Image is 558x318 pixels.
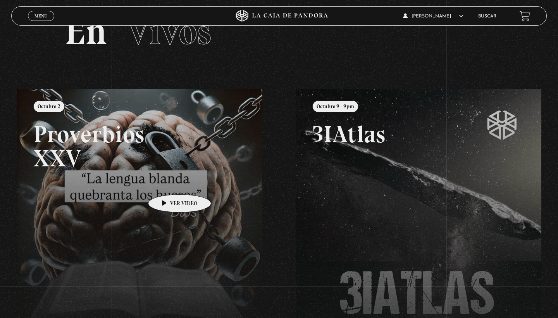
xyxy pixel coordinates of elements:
[32,20,50,26] span: Cerrar
[65,13,493,50] h2: En
[127,9,211,54] span: Vivos
[403,14,463,19] span: [PERSON_NAME]
[520,11,530,21] a: View your shopping cart
[34,14,47,18] span: Menu
[478,14,496,19] a: Buscar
